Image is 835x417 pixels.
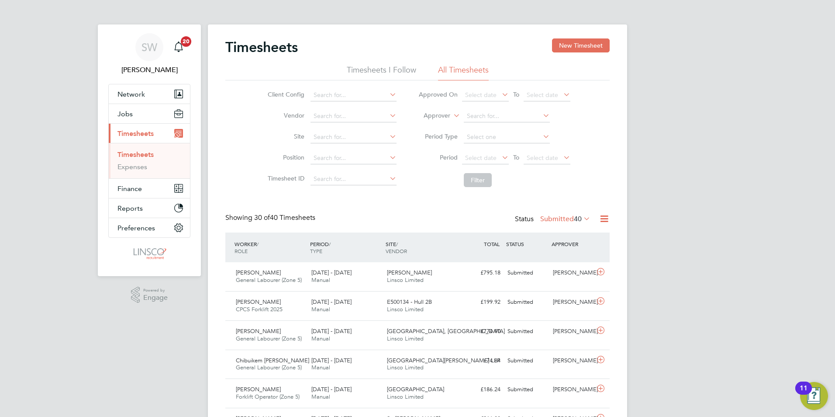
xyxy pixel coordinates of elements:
[117,110,133,118] span: Jobs
[574,215,582,223] span: 40
[311,269,352,276] span: [DATE] - [DATE]
[117,204,143,212] span: Reports
[236,335,302,342] span: General Labourer (Zone 5)
[311,306,330,313] span: Manual
[236,298,281,306] span: [PERSON_NAME]
[515,213,592,226] div: Status
[236,269,281,276] span: [PERSON_NAME]
[117,150,154,159] a: Timesheets
[235,247,248,254] span: ROLE
[387,386,444,393] span: [GEOGRAPHIC_DATA]
[254,213,270,222] span: 30 of
[387,393,424,400] span: Linsco Limited
[549,324,595,339] div: [PERSON_NAME]
[117,184,142,193] span: Finance
[170,33,187,61] a: 20
[236,357,309,364] span: Chibuikem [PERSON_NAME]
[396,240,398,247] span: /
[418,132,458,140] label: Period Type
[310,247,322,254] span: TYPE
[504,236,549,252] div: STATUS
[464,173,492,187] button: Filter
[549,266,595,280] div: [PERSON_NAME]
[459,295,504,309] div: £199.92
[311,364,330,371] span: Manual
[257,240,259,247] span: /
[311,357,352,364] span: [DATE] - [DATE]
[236,386,281,393] span: [PERSON_NAME]
[459,382,504,397] div: £186.24
[511,89,522,100] span: To
[225,213,317,222] div: Showing
[225,38,298,56] h2: Timesheets
[236,276,302,284] span: General Labourer (Zone 5)
[311,152,397,164] input: Search for...
[236,393,300,400] span: Forklift Operator (Zone 5)
[181,36,191,47] span: 20
[418,153,458,161] label: Period
[549,236,595,252] div: APPROVER
[800,382,828,410] button: Open Resource Center, 11 new notifications
[98,24,201,276] nav: Main navigation
[117,163,147,171] a: Expenses
[117,224,155,232] span: Preferences
[311,298,352,306] span: [DATE] - [DATE]
[418,90,458,98] label: Approved On
[108,247,190,261] a: Go to home page
[504,324,549,339] div: Submitted
[527,91,558,99] span: Select date
[504,382,549,397] div: Submitted
[552,38,610,52] button: New Timesheet
[311,131,397,143] input: Search for...
[387,327,505,335] span: [GEOGRAPHIC_DATA], [GEOGRAPHIC_DATA]
[108,33,190,75] a: SW[PERSON_NAME]
[311,393,330,400] span: Manual
[311,276,330,284] span: Manual
[311,327,352,335] span: [DATE] - [DATE]
[265,174,304,182] label: Timesheet ID
[141,42,157,53] span: SW
[411,111,450,120] label: Approver
[329,240,331,247] span: /
[438,65,489,80] li: All Timesheets
[311,173,397,185] input: Search for...
[504,266,549,280] div: Submitted
[232,236,308,259] div: WORKER
[387,276,424,284] span: Linsco Limited
[511,152,522,163] span: To
[386,247,407,254] span: VENDOR
[236,306,283,313] span: CPCS Forklift 2025
[311,386,352,393] span: [DATE] - [DATE]
[265,90,304,98] label: Client Config
[387,357,500,364] span: [GEOGRAPHIC_DATA][PERSON_NAME] LLP
[459,354,504,368] div: £74.84
[549,354,595,368] div: [PERSON_NAME]
[484,240,500,247] span: TOTAL
[143,287,168,294] span: Powered by
[383,236,459,259] div: SITE
[117,129,154,138] span: Timesheets
[459,266,504,280] div: £795.18
[464,131,550,143] input: Select one
[109,124,190,143] button: Timesheets
[109,143,190,178] div: Timesheets
[387,269,432,276] span: [PERSON_NAME]
[465,154,497,162] span: Select date
[265,153,304,161] label: Position
[549,295,595,309] div: [PERSON_NAME]
[143,294,168,302] span: Engage
[459,324,504,339] div: £774.90
[308,236,383,259] div: PERIOD
[117,90,145,98] span: Network
[549,382,595,397] div: [PERSON_NAME]
[108,65,190,75] span: Shaun White
[387,364,424,371] span: Linsco Limited
[109,84,190,104] button: Network
[109,198,190,218] button: Reports
[236,327,281,335] span: [PERSON_NAME]
[311,335,330,342] span: Manual
[387,335,424,342] span: Linsco Limited
[464,110,550,122] input: Search for...
[254,213,315,222] span: 40 Timesheets
[131,287,168,303] a: Powered byEngage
